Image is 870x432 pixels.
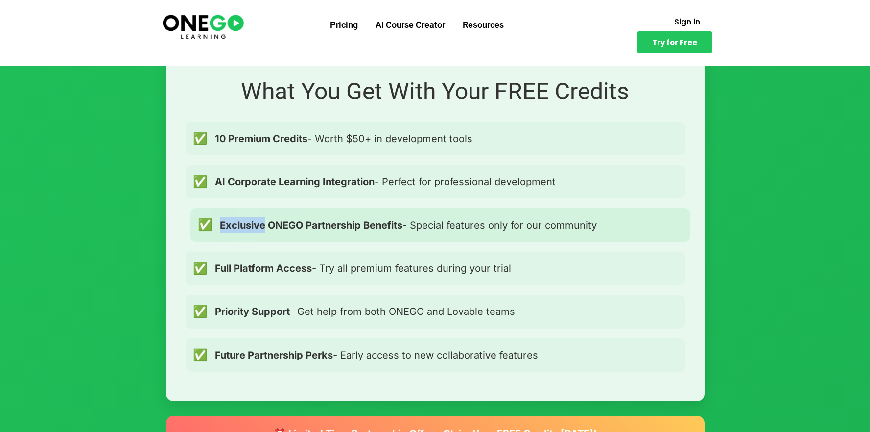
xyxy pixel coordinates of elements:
[215,263,312,274] strong: Full Platform Access
[215,306,290,317] strong: Priority Support
[215,176,375,188] strong: AI Corporate Learning Integration
[637,31,712,53] a: Try for Free
[220,219,402,231] strong: Exclusive ONEGO Partnership Benefits
[215,131,472,146] span: - Worth $50+ in development tools
[193,172,208,191] span: ✅
[220,217,597,233] span: - Special features only for our community
[193,346,208,364] span: ✅
[215,347,538,363] span: - Early access to new collaborative features
[662,12,712,31] a: Sign in
[215,349,333,361] strong: Future Partnership Perks
[193,259,208,278] span: ✅
[674,18,700,25] span: Sign in
[652,39,697,46] span: Try for Free
[215,133,307,144] strong: 10 Premium Credits
[186,76,685,107] h2: What You Get With Your FREE Credits
[215,174,556,190] span: - Perfect for professional development
[367,12,454,38] a: AI Course Creator
[198,216,212,234] span: ✅
[454,12,513,38] a: Resources
[193,302,208,321] span: ✅
[215,304,515,319] span: - Get help from both ONEGO and Lovable teams
[215,261,511,276] span: - Try all premium features during your trial
[321,12,367,38] a: Pricing
[193,129,208,148] span: ✅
